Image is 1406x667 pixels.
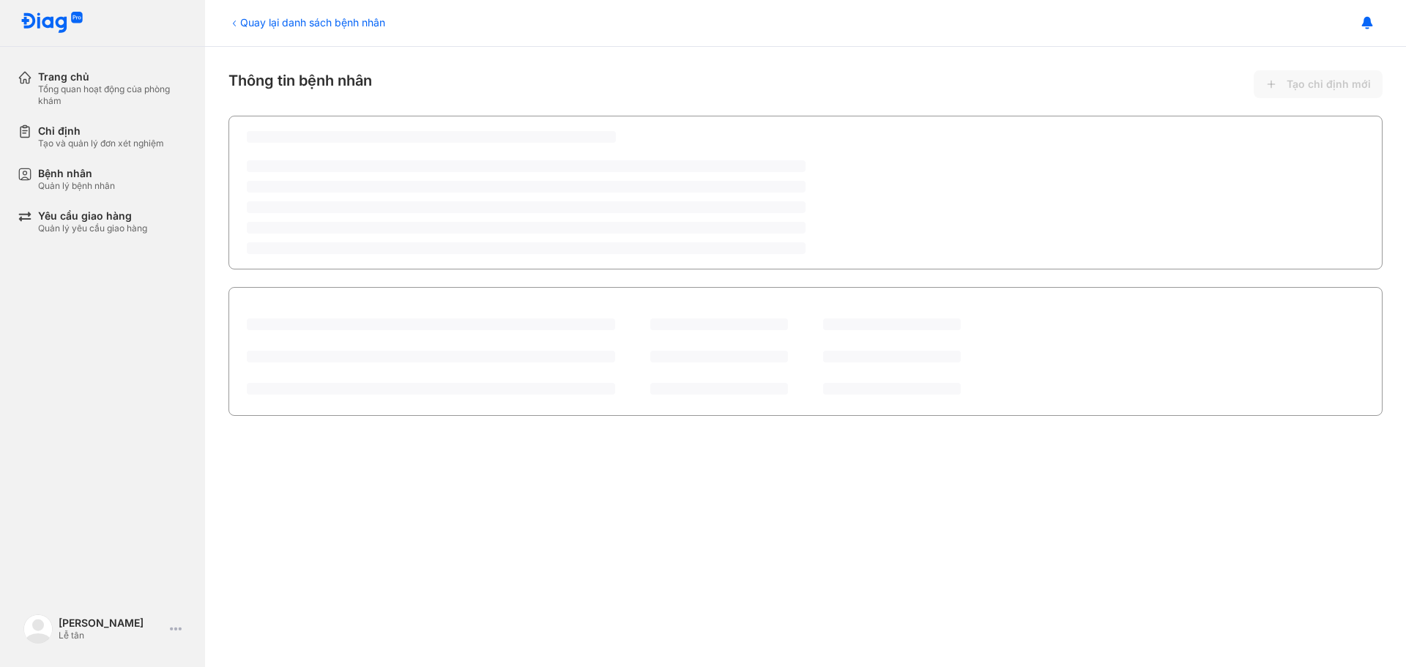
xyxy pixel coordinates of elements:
div: Tạo và quản lý đơn xét nghiệm [38,138,164,149]
span: ‌ [650,383,788,395]
div: Bệnh nhân [38,167,115,180]
span: ‌ [823,383,961,395]
div: Quản lý yêu cầu giao hàng [38,223,147,234]
span: Tạo chỉ định mới [1287,78,1371,91]
span: ‌ [650,351,788,362]
span: ‌ [247,318,615,330]
button: Tạo chỉ định mới [1254,70,1383,98]
span: ‌ [247,201,806,213]
span: ‌ [247,160,806,172]
div: Quản lý bệnh nhân [38,180,115,192]
img: logo [23,614,53,644]
span: ‌ [823,351,961,362]
span: ‌ [650,318,788,330]
div: Yêu cầu giao hàng [38,209,147,223]
span: ‌ [247,181,806,193]
div: Chỉ định [38,124,164,138]
div: Tổng quan hoạt động của phòng khám [38,83,187,107]
span: ‌ [247,242,806,254]
div: Lịch sử chỉ định [247,301,335,318]
div: Quay lại danh sách bệnh nhân [228,15,385,30]
div: Lễ tân [59,630,164,641]
span: ‌ [247,383,615,395]
img: logo [21,12,83,34]
span: ‌ [247,222,806,234]
div: [PERSON_NAME] [59,616,164,630]
span: ‌ [247,131,616,143]
span: ‌ [823,318,961,330]
span: ‌ [247,351,615,362]
div: Thông tin bệnh nhân [228,70,1383,98]
div: Trang chủ [38,70,187,83]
